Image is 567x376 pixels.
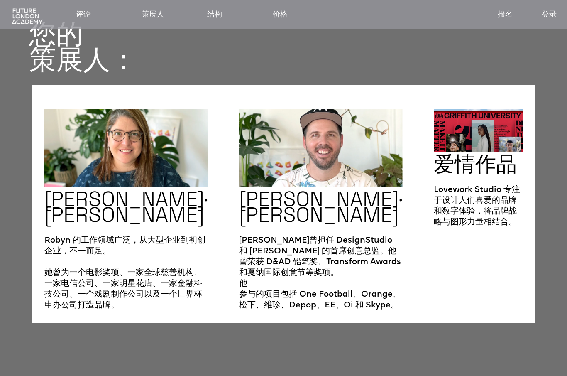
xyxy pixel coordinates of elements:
a: 策展人 [142,9,164,21]
font: 报名 [498,11,513,19]
font: 价格 [273,11,288,19]
font: 她曾为一个电影奖项、一家全球慈善机构、一家电信公司、一家明星花店、一家金融科技公司、一个戏剧制作公司以及一个世界杯申办公司打造品牌。 [44,269,202,310]
font: 评论 [76,11,91,19]
font: 结构 [207,11,222,19]
a: 报名 [498,9,513,21]
a: 结构 [207,9,222,21]
font: 策展人 [142,11,164,19]
font: Lovework Studio 专注于设计人们喜爱的品牌和数字体验，将品牌战略与图形力量相结合。 [434,186,520,226]
font: 您的 [29,17,83,51]
font: 策展人： [29,42,137,77]
font: Robyn 的工作领域广泛，从大型企业到初创企业，不一而足。 [44,236,205,256]
font: 登录 [542,11,557,19]
font: [PERSON_NAME]曾担任 DesignStudio 和 [PERSON_NAME] 的首席创意总监。他曾荣获 D&AD 铅笔奖、Transform Awards 和戛纳国际创意节等奖项。 [239,236,401,277]
a: 登录 [542,9,557,21]
font: [PERSON_NAME] [239,202,399,228]
font: [PERSON_NAME] [44,202,204,228]
font: 他 [239,280,247,288]
font: 参与的项目包括 One Football、Orange、松下、维珍、Depop、EE、Oi 和 Skype。 [239,290,401,310]
font: 爱情作品 [434,151,517,177]
font: [PERSON_NAME]· [239,186,403,212]
a: 评论 [76,9,91,21]
a: 价格 [273,9,288,21]
font: [PERSON_NAME]· [44,186,208,212]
